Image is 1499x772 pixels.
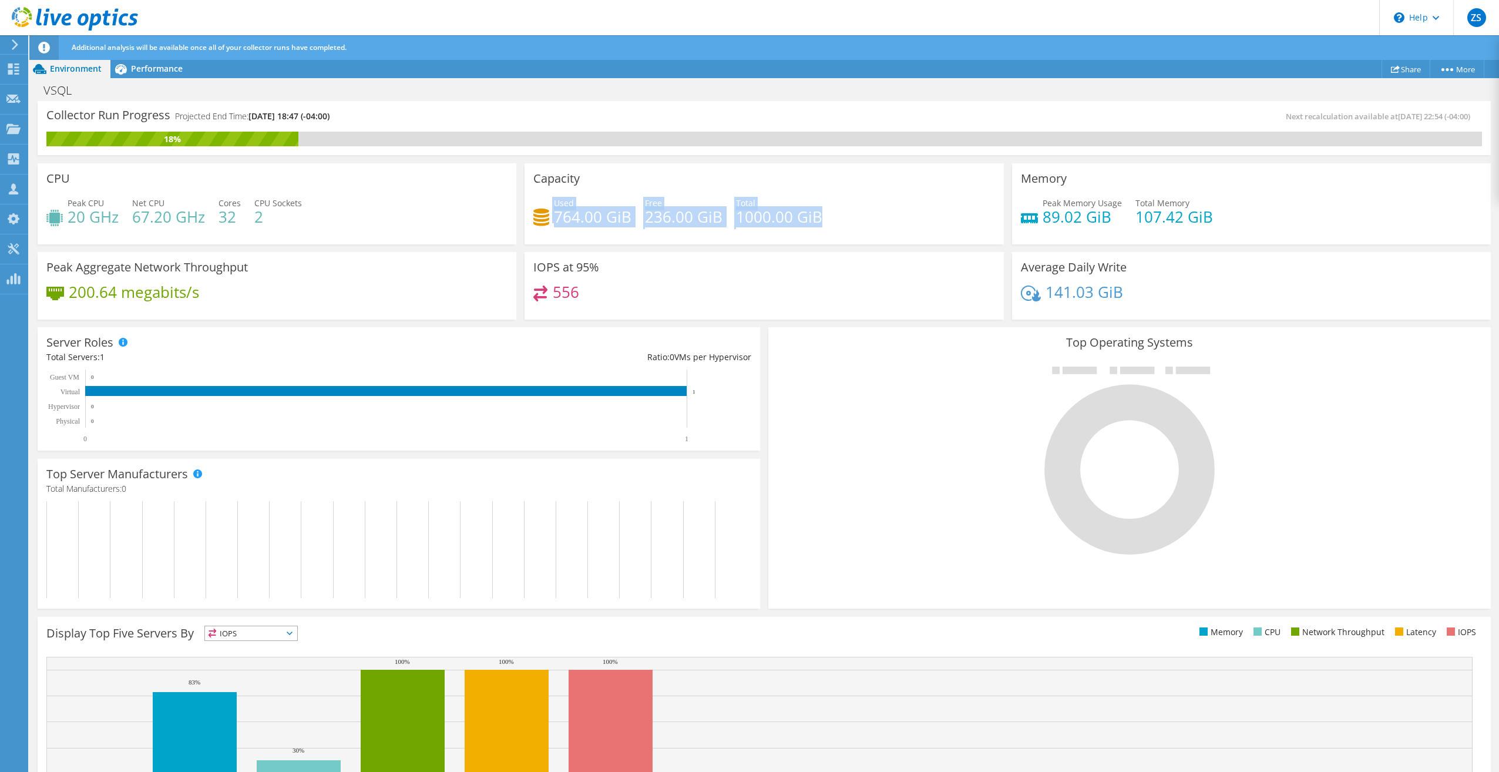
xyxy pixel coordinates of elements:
h4: 764.00 GiB [554,210,631,223]
span: Additional analysis will be available once all of your collector runs have completed. [72,42,347,52]
text: Physical [56,417,80,425]
h4: 141.03 GiB [1046,286,1123,298]
span: Used [554,197,574,209]
span: Performance [131,63,183,74]
h3: Average Daily Write [1021,261,1127,274]
li: Memory [1196,626,1243,639]
span: Total [736,197,755,209]
span: [DATE] 22:54 (-04:00) [1398,111,1470,122]
h4: Total Manufacturers: [46,482,751,495]
h3: Capacity [533,172,580,185]
text: 0 [91,404,94,410]
span: Peak Memory Usage [1043,197,1122,209]
a: More [1430,60,1484,78]
text: 83% [189,679,200,686]
h4: 236.00 GiB [645,210,722,223]
h4: 1000.00 GiB [736,210,822,223]
h3: Top Operating Systems [777,336,1482,349]
span: 0 [670,351,674,362]
li: IOPS [1444,626,1476,639]
h4: 2 [254,210,302,223]
h3: IOPS at 95% [533,261,599,274]
h1: VSQL [38,84,90,97]
span: CPU Sockets [254,197,302,209]
text: 100% [499,658,514,665]
h4: 32 [219,210,241,223]
h4: 200.64 megabits/s [69,286,199,298]
div: Ratio: VMs per Hypervisor [399,351,751,364]
h4: Projected End Time: [175,110,330,123]
h3: Peak Aggregate Network Throughput [46,261,248,274]
text: 0 [91,418,94,424]
li: Network Throughput [1288,626,1384,639]
span: Peak CPU [68,197,104,209]
text: Hypervisor [48,402,80,411]
span: 1 [100,351,105,362]
span: Net CPU [132,197,164,209]
text: 1 [685,435,688,443]
span: 0 [122,483,126,494]
span: ZS [1467,8,1486,27]
text: 100% [603,658,618,665]
h3: Top Server Manufacturers [46,468,188,481]
text: Guest VM [50,373,79,381]
h4: 89.02 GiB [1043,210,1122,223]
h3: Memory [1021,172,1067,185]
h3: Server Roles [46,336,113,349]
text: 0 [91,374,94,380]
h4: 556 [553,286,579,298]
span: Next recalculation available at [1286,111,1476,122]
li: CPU [1251,626,1280,639]
text: Virtual [61,388,80,396]
span: Cores [219,197,241,209]
a: Share [1382,60,1430,78]
li: Latency [1392,626,1436,639]
text: 100% [395,658,410,665]
text: 30% [293,747,304,754]
h3: CPU [46,172,70,185]
div: Total Servers: [46,351,399,364]
h4: 67.20 GHz [132,210,205,223]
div: 18% [46,133,298,146]
h4: 20 GHz [68,210,119,223]
span: Environment [50,63,102,74]
span: Total Memory [1135,197,1189,209]
span: Free [645,197,662,209]
h4: 107.42 GiB [1135,210,1213,223]
text: 0 [83,435,87,443]
span: [DATE] 18:47 (-04:00) [248,110,330,122]
text: 1 [693,389,695,395]
span: IOPS [205,626,297,640]
svg: \n [1394,12,1404,23]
